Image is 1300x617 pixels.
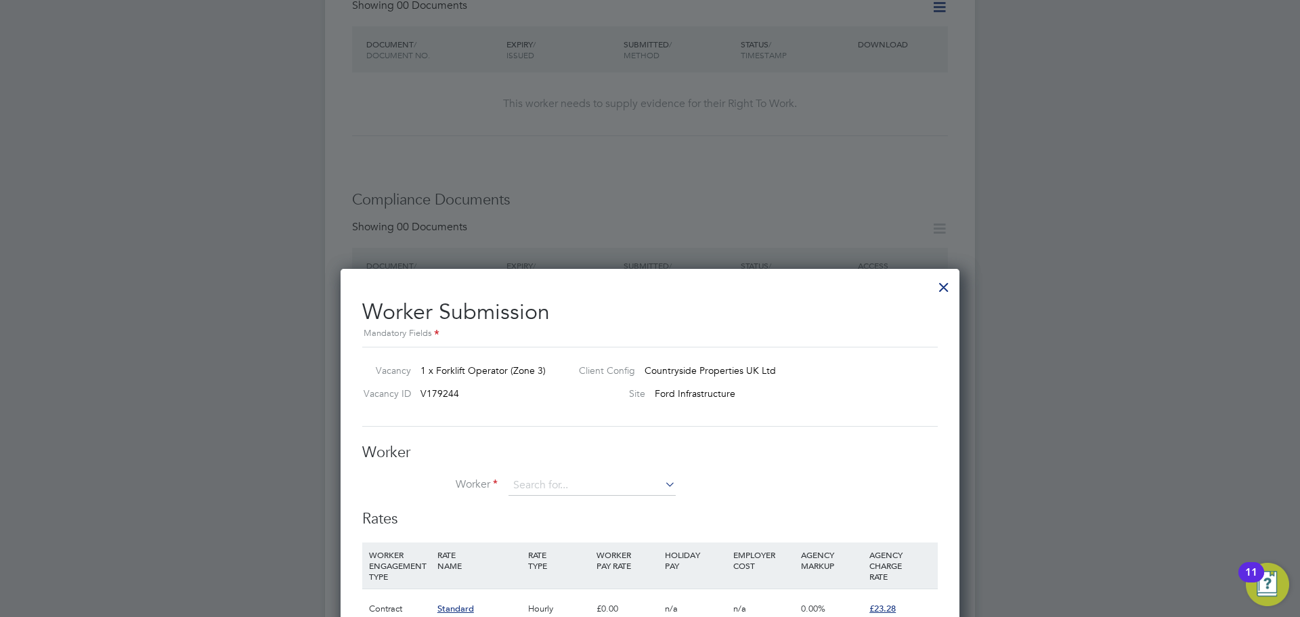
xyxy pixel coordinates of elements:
input: Search for... [508,475,676,496]
div: RATE TYPE [525,542,593,578]
div: EMPLOYER COST [730,542,798,578]
label: Vacancy ID [357,387,411,400]
span: n/a [733,603,746,614]
div: HOLIDAY PAY [662,542,730,578]
div: WORKER PAY RATE [593,542,662,578]
h2: Worker Submission [362,288,938,341]
div: AGENCY CHARGE RATE [866,542,934,589]
div: RATE NAME [434,542,525,578]
label: Worker [362,477,498,492]
span: 1 x Forklift Operator (Zone 3) [420,364,546,377]
h3: Rates [362,509,938,529]
label: Vacancy [357,364,411,377]
span: V179244 [420,387,459,400]
h3: Worker [362,443,938,463]
span: £23.28 [869,603,896,614]
span: 0.00% [801,603,825,614]
label: Site [568,387,645,400]
div: 11 [1245,572,1257,590]
div: Mandatory Fields [362,326,938,341]
span: Countryside Properties UK Ltd [645,364,776,377]
button: Open Resource Center, 11 new notifications [1246,563,1289,606]
span: Standard [437,603,474,614]
label: Client Config [568,364,635,377]
div: WORKER ENGAGEMENT TYPE [366,542,434,589]
div: AGENCY MARKUP [798,542,866,578]
span: Ford Infrastructure [655,387,735,400]
span: n/a [665,603,678,614]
